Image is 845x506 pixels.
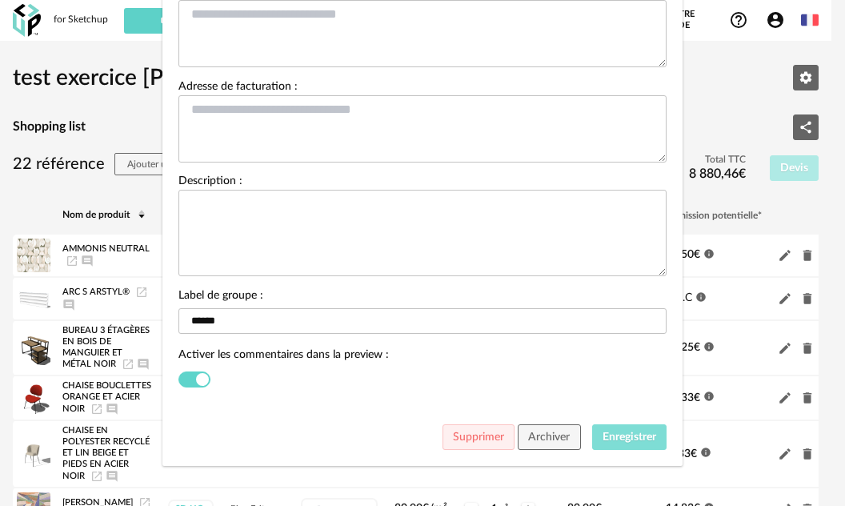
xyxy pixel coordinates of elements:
[178,290,263,304] label: Label de groupe :
[592,424,667,450] button: Enregistrer
[178,349,389,363] label: Activer les commentaires dans la preview :
[603,432,656,443] span: Enregistrer
[518,424,581,450] button: Archiver
[528,432,570,443] span: Archiver
[453,432,504,443] span: Supprimer
[178,81,298,95] label: Adresse de facturation :
[178,175,242,190] label: Description :
[443,424,515,450] button: Supprimer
